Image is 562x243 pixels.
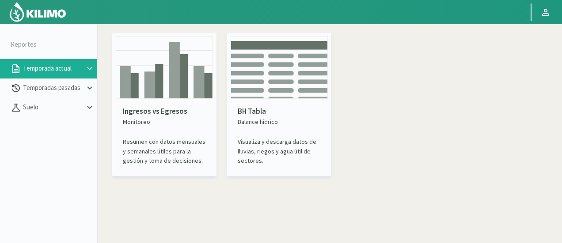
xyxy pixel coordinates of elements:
p: Ingresos vs Egresos [123,106,206,117]
p: Temporada actual [21,64,85,74]
p: Temporadas pasadas [21,83,85,93]
p: BH Tabla [238,106,321,117]
img: Kilimo [9,1,67,22]
p: Monitoreo [123,117,206,127]
p: Resumen con datos mensuales y semanales útiles para la gestión y toma de decisiones. [123,137,206,165]
p: Suelo [21,102,85,112]
img: card thumbnail [116,36,213,99]
img: card thumbnail [231,36,328,99]
kil-reports-card: in-progress-season-summary.DYNAMIC_CHART_CARD.TITLE [112,33,216,176]
p: Visualiza y descarga datos de lluvias, riegos y agua útil de sectores. [238,137,321,165]
p: Balance hídrico [238,117,321,127]
kil-reports-card: in-progress-season-summary.HYDRIC_BALANCE_CHART_CARD.TITLE [227,33,331,176]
